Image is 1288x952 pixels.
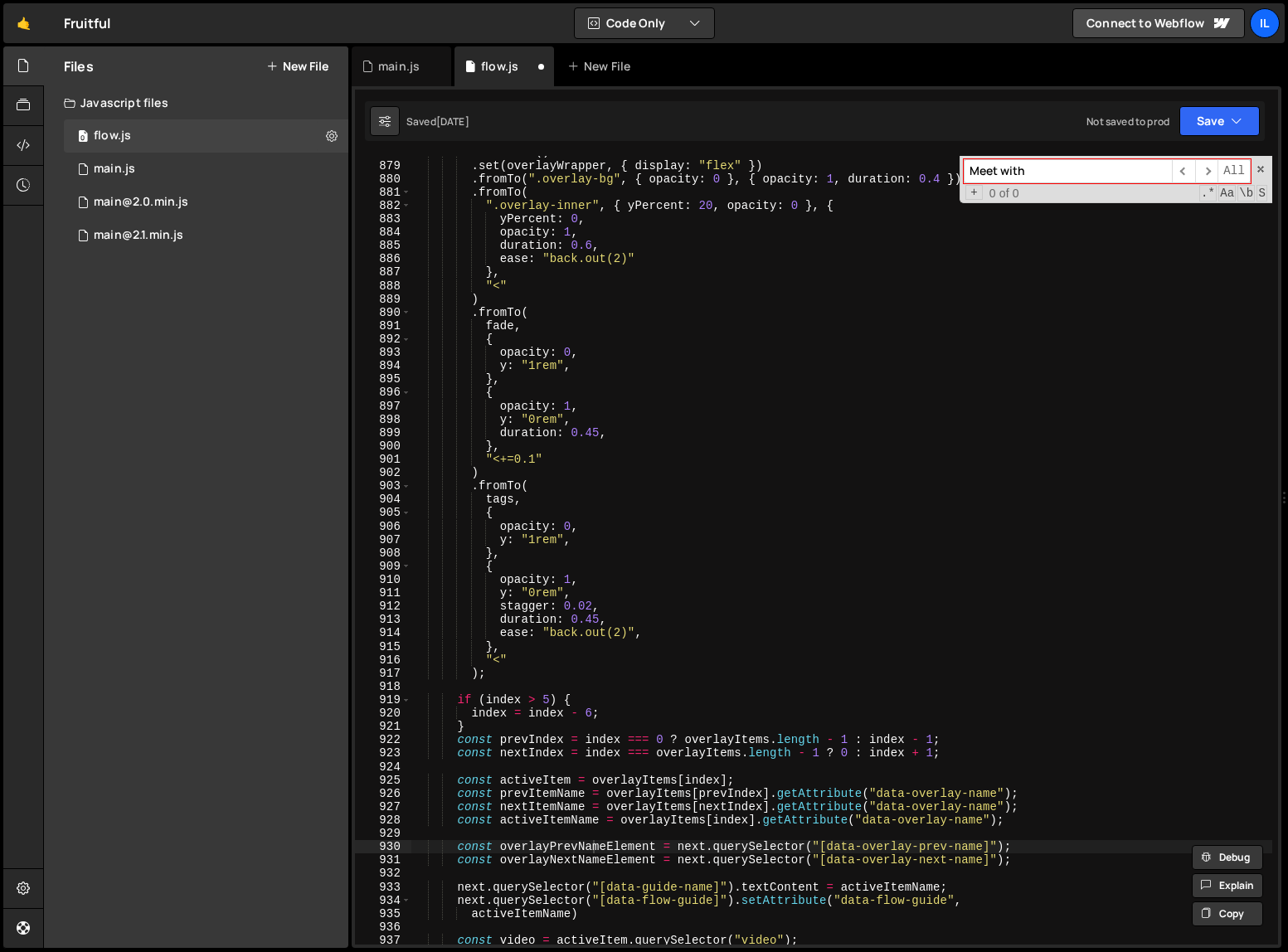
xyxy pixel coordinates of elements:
span: Toggle Replace mode [965,185,983,200]
div: 920 [355,707,411,720]
div: 927 [355,800,411,814]
div: 897 [355,400,411,413]
div: 888 [355,279,411,293]
div: 896 [355,386,411,399]
input: Search for [964,159,1172,183]
div: 919 [355,693,411,707]
div: 886 [355,252,411,265]
span: CaseSensitive Search [1218,185,1236,202]
div: 885 [355,239,411,252]
div: 902 [355,466,411,479]
button: Save [1179,106,1260,136]
div: 12077/31244.js [64,219,348,252]
div: 923 [355,746,411,760]
div: 895 [355,372,411,386]
div: 890 [355,306,411,319]
div: Fruitful [64,13,110,33]
div: 921 [355,720,411,733]
div: 881 [355,186,411,199]
div: [DATE] [436,114,469,129]
div: 892 [355,333,411,346]
div: 933 [355,881,411,894]
div: main@2.0.min.js [94,195,188,210]
div: 894 [355,359,411,372]
div: flow.js [94,129,131,143]
div: 908 [355,546,411,560]
div: 912 [355,600,411,613]
button: Explain [1192,873,1263,898]
div: 931 [355,853,411,867]
span: 0 of 0 [983,187,1026,200]
a: 🤙 [3,3,44,43]
button: Copy [1192,901,1263,926]
span: Search In Selection [1256,185,1267,202]
div: 882 [355,199,411,212]
button: Debug [1192,845,1263,870]
div: 901 [355,453,411,466]
h2: Files [64,57,94,75]
div: 914 [355,626,411,639]
div: 903 [355,479,411,493]
div: 884 [355,226,411,239]
div: 922 [355,733,411,746]
span: 0 [78,131,88,144]
div: 880 [355,172,411,186]
a: Il [1250,8,1280,38]
div: 887 [355,265,411,279]
span: Alt-Enter [1218,159,1251,183]
div: Javascript files [44,86,348,119]
div: 12077/30059.js [64,186,348,219]
div: 928 [355,814,411,827]
div: 879 [355,159,411,172]
div: 932 [355,867,411,880]
div: flow.js [481,58,518,75]
div: 913 [355,613,411,626]
span: ​ [1195,159,1218,183]
div: 916 [355,653,411,667]
a: Connect to Webflow [1072,8,1245,38]
div: 12077/32195.js [64,119,348,153]
div: 917 [355,667,411,680]
div: Saved [406,114,469,129]
div: 891 [355,319,411,333]
div: Not saved to prod [1086,114,1169,129]
div: 934 [355,894,411,907]
div: 12077/28919.js [64,153,348,186]
div: 926 [355,787,411,800]
div: 889 [355,293,411,306]
div: main@2.1.min.js [94,228,183,243]
div: 905 [355,506,411,519]
div: 918 [355,680,411,693]
button: Code Only [575,8,714,38]
div: 936 [355,920,411,934]
div: 915 [355,640,411,653]
div: 907 [355,533,411,546]
div: 925 [355,774,411,787]
div: 906 [355,520,411,533]
span: RegExp Search [1199,185,1217,202]
div: 904 [355,493,411,506]
div: 937 [355,934,411,947]
div: 898 [355,413,411,426]
span: ​ [1172,159,1195,183]
div: New File [567,58,637,75]
div: 930 [355,840,411,853]
div: 900 [355,440,411,453]
div: 929 [355,827,411,840]
div: 935 [355,907,411,920]
span: Whole Word Search [1237,185,1255,202]
div: main.js [94,162,135,177]
div: 893 [355,346,411,359]
div: 924 [355,760,411,774]
div: 909 [355,560,411,573]
div: 911 [355,586,411,600]
button: New File [266,60,328,73]
div: 910 [355,573,411,586]
div: main.js [378,58,420,75]
div: 899 [355,426,411,440]
div: 883 [355,212,411,226]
